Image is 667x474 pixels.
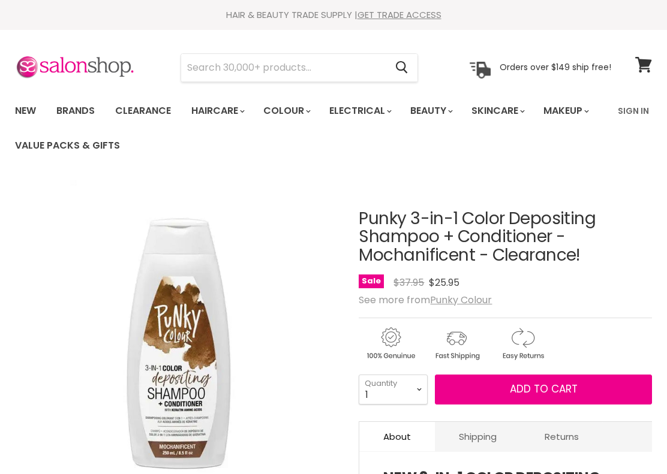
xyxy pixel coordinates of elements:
[359,274,384,288] span: Sale
[534,98,596,123] a: Makeup
[393,276,424,289] span: $37.95
[182,98,252,123] a: Haircare
[6,98,45,123] a: New
[357,8,441,21] a: GET TRADE ACCESS
[491,325,554,362] img: returns.gif
[435,375,652,404] button: Add to cart
[254,98,318,123] a: Colour
[6,93,611,163] ul: Main menu
[521,422,603,451] a: Returns
[429,276,459,289] span: $25.95
[359,210,652,265] h1: Punky 3-in-1 Color Depositing Shampoo + Conditioner - Mochanificent - Clearance!
[425,325,488,362] img: shipping.gif
[401,98,460,123] a: Beauty
[386,54,417,81] button: Search
[47,98,104,123] a: Brands
[359,375,428,404] select: Quantity
[462,98,532,123] a: Skincare
[359,422,435,451] a: About
[181,53,418,82] form: Product
[181,54,386,81] input: Search
[6,133,129,158] a: Value Packs & Gifts
[320,98,399,123] a: Electrical
[500,62,611,73] p: Orders over $149 ship free!
[611,98,656,123] a: Sign In
[359,325,422,362] img: genuine.gif
[359,293,492,307] span: See more from
[106,98,180,123] a: Clearance
[510,382,578,396] span: Add to cart
[430,293,492,307] a: Punky Colour
[435,422,521,451] a: Shipping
